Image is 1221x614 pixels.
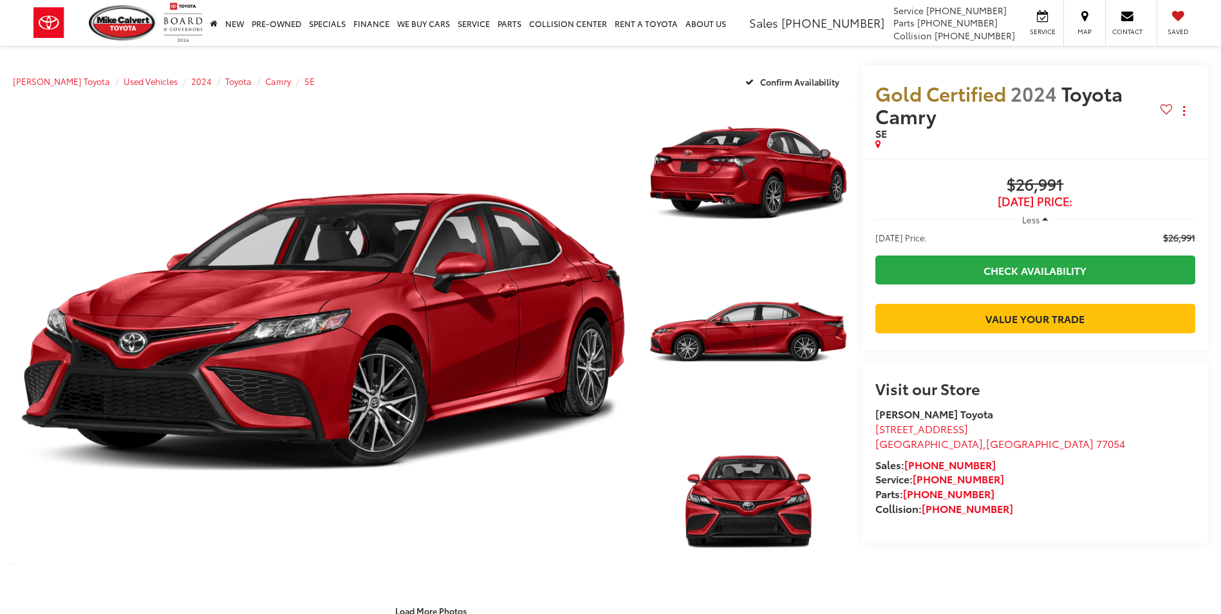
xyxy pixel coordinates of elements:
span: Parts [893,16,915,29]
span: Contact [1112,27,1142,36]
a: [PHONE_NUMBER] [904,457,996,472]
span: dropdown dots [1183,106,1185,116]
img: 2024 Toyota Camry SE [645,254,852,409]
span: $26,991 [1163,231,1195,244]
img: 2024 Toyota Camry SE [645,413,852,568]
span: Toyota Camry [875,79,1123,129]
img: Mike Calvert Toyota [89,5,157,41]
a: [PHONE_NUMBER] [903,486,994,501]
span: [GEOGRAPHIC_DATA] [986,436,1094,451]
a: 2024 [191,75,212,87]
span: [DATE] Price: [875,231,927,244]
strong: Sales: [875,457,996,472]
span: Service [893,4,924,17]
span: Gold Certified [875,79,1006,107]
span: , [875,436,1125,451]
h2: Visit our Store [875,380,1195,396]
span: [PHONE_NUMBER] [781,14,884,31]
strong: Parts: [875,486,994,501]
span: [GEOGRAPHIC_DATA] [875,436,983,451]
span: 2024 [1011,79,1057,107]
span: [PHONE_NUMBER] [917,16,998,29]
a: [PERSON_NAME] Toyota [13,75,110,87]
img: 2024 Toyota Camry SE [6,95,639,569]
a: Expand Photo 0 [13,97,633,566]
span: Saved [1164,27,1192,36]
a: Check Availability [875,256,1195,284]
button: Less [1016,208,1055,231]
a: Used Vehicles [124,75,178,87]
span: [PHONE_NUMBER] [935,29,1015,42]
strong: [PERSON_NAME] Toyota [875,406,993,421]
a: Value Your Trade [875,304,1195,333]
span: Service [1028,27,1057,36]
span: 77054 [1096,436,1125,451]
span: [STREET_ADDRESS] [875,421,968,436]
span: [DATE] Price: [875,195,1195,208]
a: [STREET_ADDRESS] [GEOGRAPHIC_DATA],[GEOGRAPHIC_DATA] 77054 [875,421,1125,451]
img: 2024 Toyota Camry SE [645,95,852,250]
a: Toyota [225,75,252,87]
a: Camry [265,75,291,87]
span: [PHONE_NUMBER] [926,4,1007,17]
span: Collision [893,29,932,42]
strong: Service: [875,471,1004,486]
a: Expand Photo 2 [647,256,849,408]
span: $26,991 [875,176,1195,195]
a: [PHONE_NUMBER] [922,501,1013,516]
button: Confirm Availability [738,70,850,93]
strong: Collision: [875,501,1013,516]
a: [PHONE_NUMBER] [913,471,1004,486]
span: Map [1070,27,1099,36]
a: Expand Photo 1 [647,97,849,249]
span: Confirm Availability [760,76,839,88]
span: Sales [749,14,778,31]
span: Less [1022,214,1039,225]
a: SE [304,75,315,87]
span: SE [875,126,887,140]
a: Expand Photo 3 [647,414,849,566]
button: Actions [1173,100,1195,122]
